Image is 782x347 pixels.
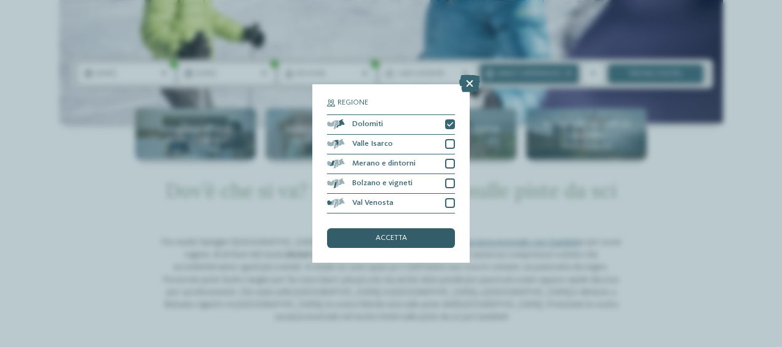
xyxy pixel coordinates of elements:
span: Dolomiti [352,121,383,129]
span: accetta [376,234,407,242]
span: Val Venosta [352,199,393,207]
span: Merano e dintorni [352,160,416,168]
span: Regione [338,99,368,107]
span: Valle Isarco [352,140,393,148]
span: Bolzano e vigneti [352,180,413,188]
